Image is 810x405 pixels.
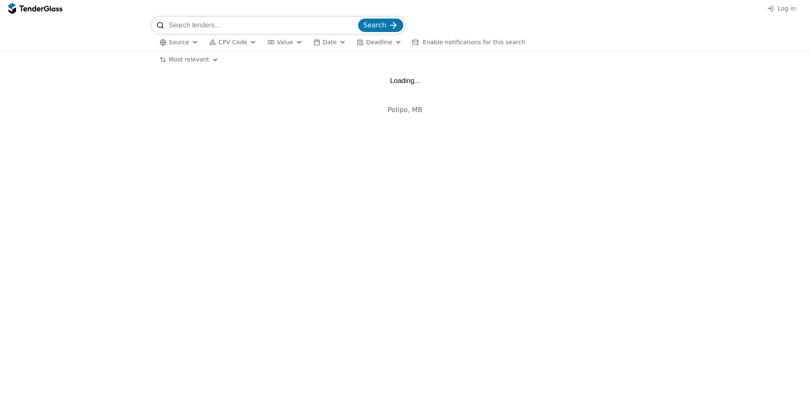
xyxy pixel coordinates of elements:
span: Log in [778,5,796,12]
span: Deadline [366,39,392,46]
span: Polipo, MB [388,106,423,114]
button: Log in [764,3,798,14]
input: Search tenders... [169,17,356,34]
button: CPV Code [206,37,260,48]
button: Value [264,37,305,48]
button: Date [310,37,349,48]
div: Loading... [390,77,420,85]
button: Enable notifications for this search [409,37,528,48]
span: Source [169,39,189,46]
button: Source [156,37,202,48]
span: Enable notifications for this search [423,39,525,46]
span: Date [323,39,337,46]
button: Deadline [354,37,405,48]
button: Search [358,19,403,32]
span: Value [277,39,293,46]
span: Search [363,21,386,29]
span: CPV Code [219,39,247,46]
